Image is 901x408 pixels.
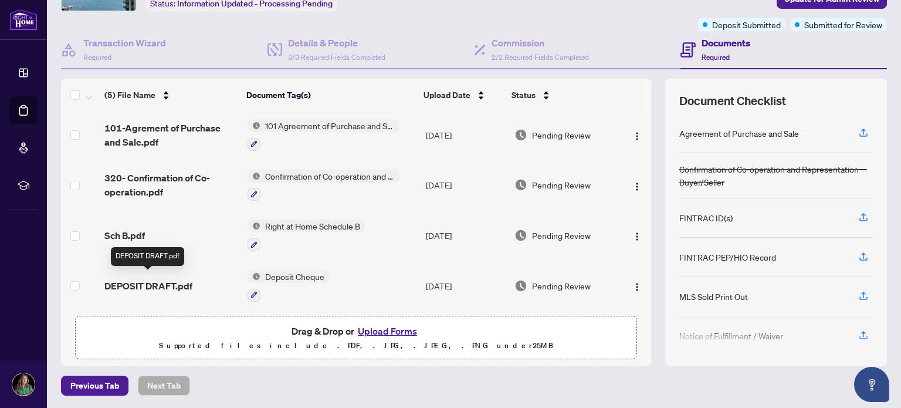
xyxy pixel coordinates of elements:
[532,178,591,191] span: Pending Review
[260,270,329,283] span: Deposit Cheque
[514,178,527,191] img: Document Status
[260,119,399,132] span: 101 Agreement of Purchase and Sale - Condominium Resale
[512,89,536,102] span: Status
[492,53,589,62] span: 2/2 Required Fields Completed
[507,79,617,112] th: Status
[532,229,591,242] span: Pending Review
[492,36,589,50] h4: Commission
[248,270,260,283] img: Status Icon
[248,119,260,132] img: Status Icon
[712,18,781,31] span: Deposit Submitted
[421,210,510,261] td: [DATE]
[532,129,591,141] span: Pending Review
[248,170,399,201] button: Status IconConfirmation of Co-operation and Representation—Buyer/Seller
[248,119,399,151] button: Status Icon101 Agreement of Purchase and Sale - Condominium Resale
[12,373,35,396] img: Profile Icon
[248,220,365,251] button: Status IconRight at Home Schedule B
[260,220,365,232] span: Right at Home Schedule B
[628,176,646,194] button: Logo
[288,53,385,62] span: 3/3 Required Fields Completed
[679,127,799,140] div: Agreement of Purchase and Sale
[421,110,510,160] td: [DATE]
[104,228,145,242] span: Sch B.pdf
[9,9,38,31] img: logo
[248,270,329,302] button: Status IconDeposit Cheque
[532,279,591,292] span: Pending Review
[242,79,419,112] th: Document Tag(s)
[104,279,192,293] span: DEPOSIT DRAFT.pdf
[632,282,642,292] img: Logo
[354,323,421,339] button: Upload Forms
[260,170,399,183] span: Confirmation of Co-operation and Representation—Buyer/Seller
[83,339,629,353] p: Supported files include .PDF, .JPG, .JPEG, .PNG under 25 MB
[104,171,238,199] span: 320- Confirmation of Co-operation.pdf
[100,79,242,112] th: (5) File Name
[854,367,889,402] button: Open asap
[632,131,642,141] img: Logo
[111,247,184,266] div: DEPOSIT DRAFT.pdf
[679,329,783,342] div: Notice of Fulfillment / Waiver
[419,79,506,112] th: Upload Date
[679,290,748,303] div: MLS Sold Print Out
[104,89,155,102] span: (5) File Name
[679,163,873,188] div: Confirmation of Co-operation and Representation—Buyer/Seller
[248,220,260,232] img: Status Icon
[288,36,385,50] h4: Details & People
[702,36,750,50] h4: Documents
[104,121,238,149] span: 101-Agrement of Purchase and Sale.pdf
[421,261,510,311] td: [DATE]
[514,129,527,141] img: Document Status
[628,277,646,295] button: Logo
[138,376,190,396] button: Next Tab
[679,211,733,224] div: FINTRAC ID(s)
[679,93,786,109] span: Document Checklist
[702,53,730,62] span: Required
[628,226,646,245] button: Logo
[83,53,111,62] span: Required
[628,126,646,144] button: Logo
[292,323,421,339] span: Drag & Drop or
[76,316,636,360] span: Drag & Drop orUpload FormsSupported files include .PDF, .JPG, .JPEG, .PNG under25MB
[514,279,527,292] img: Document Status
[248,170,260,183] img: Status Icon
[514,229,527,242] img: Document Status
[70,376,119,395] span: Previous Tab
[804,18,882,31] span: Submitted for Review
[83,36,166,50] h4: Transaction Wizard
[632,182,642,191] img: Logo
[421,160,510,211] td: [DATE]
[679,251,776,264] div: FINTRAC PEP/HIO Record
[424,89,470,102] span: Upload Date
[61,376,128,396] button: Previous Tab
[632,232,642,241] img: Logo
